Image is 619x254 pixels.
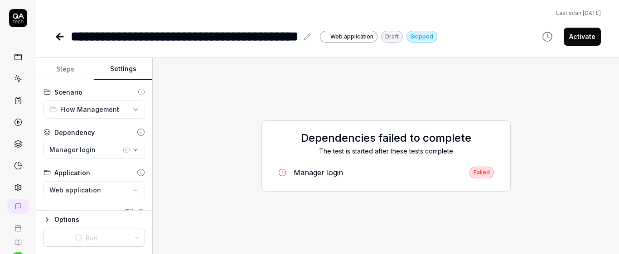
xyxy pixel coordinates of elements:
a: Web application [320,30,377,43]
a: Documentation [4,232,32,246]
div: Configs [54,208,79,218]
time: [DATE] [583,10,601,16]
a: Manager loginFailed [271,163,501,182]
button: Manager login [44,141,145,159]
button: Flow Management [44,101,145,119]
div: Dependency [54,128,95,137]
div: Draft [381,31,403,43]
button: Steps [36,58,94,80]
button: Run [44,229,129,247]
div: Options [54,214,145,225]
button: Last scan:[DATE] [556,9,601,17]
div: Skipped [406,31,437,43]
span: Web application [49,185,101,195]
div: Manager login [49,145,121,154]
button: Settings [94,58,152,80]
span: Flow Management [60,105,119,114]
span: Last scan: [556,9,601,17]
div: Failed [469,167,494,178]
button: Options [44,214,145,225]
h2: Dependencies failed to complete [271,130,501,146]
div: The test is started after these tests complete [271,146,501,156]
div: Manager login [294,167,343,178]
button: View version history [537,28,558,46]
div: Application [54,168,90,177]
a: Book a call with us [4,217,32,232]
span: Web application [330,33,373,41]
button: Activate [564,28,601,46]
a: New conversation [7,199,29,214]
div: Scenario [54,87,82,97]
button: Web application [44,181,145,199]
